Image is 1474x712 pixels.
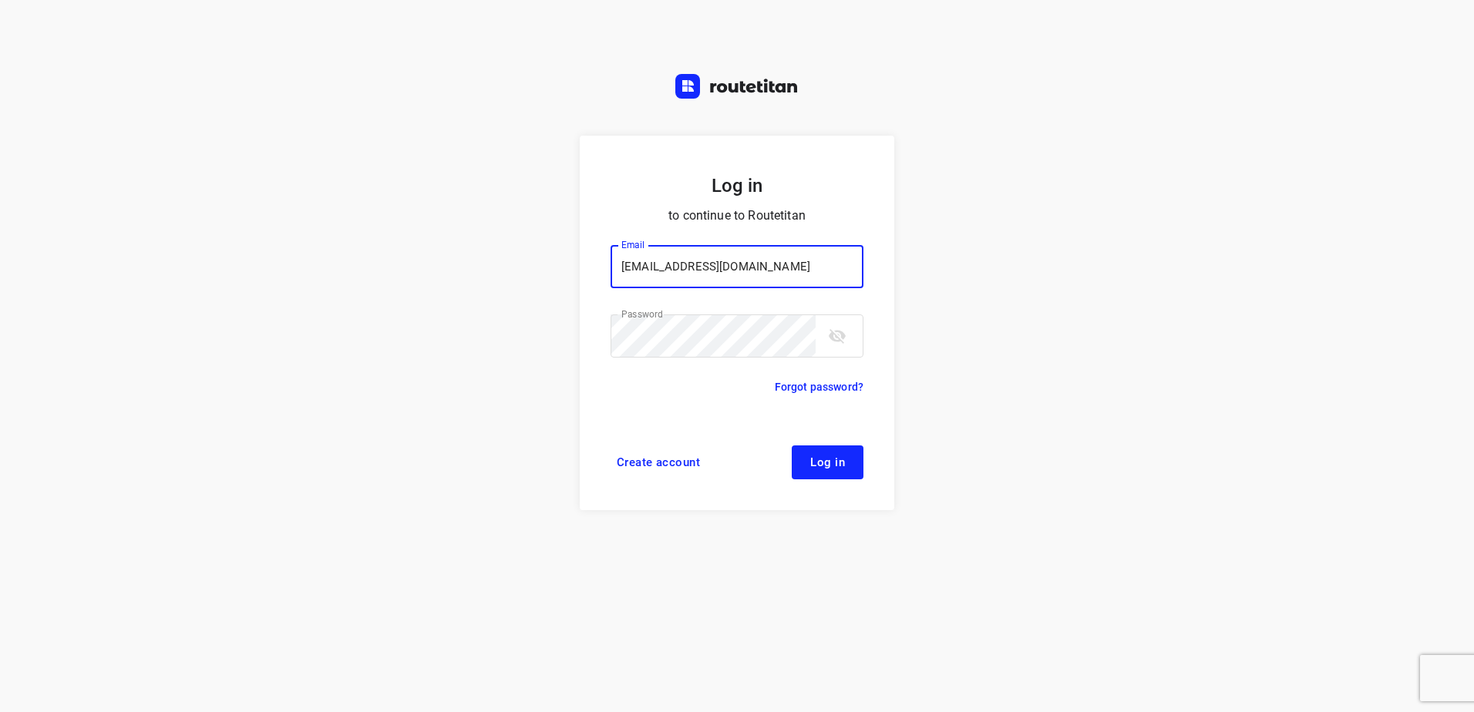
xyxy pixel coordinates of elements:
[675,74,799,99] img: Routetitan
[611,173,863,199] h5: Log in
[611,205,863,227] p: to continue to Routetitan
[675,74,799,102] a: Routetitan
[617,456,700,469] span: Create account
[775,378,863,396] a: Forgot password?
[810,456,845,469] span: Log in
[611,445,706,479] a: Create account
[822,321,853,351] button: toggle password visibility
[792,445,863,479] button: Log in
